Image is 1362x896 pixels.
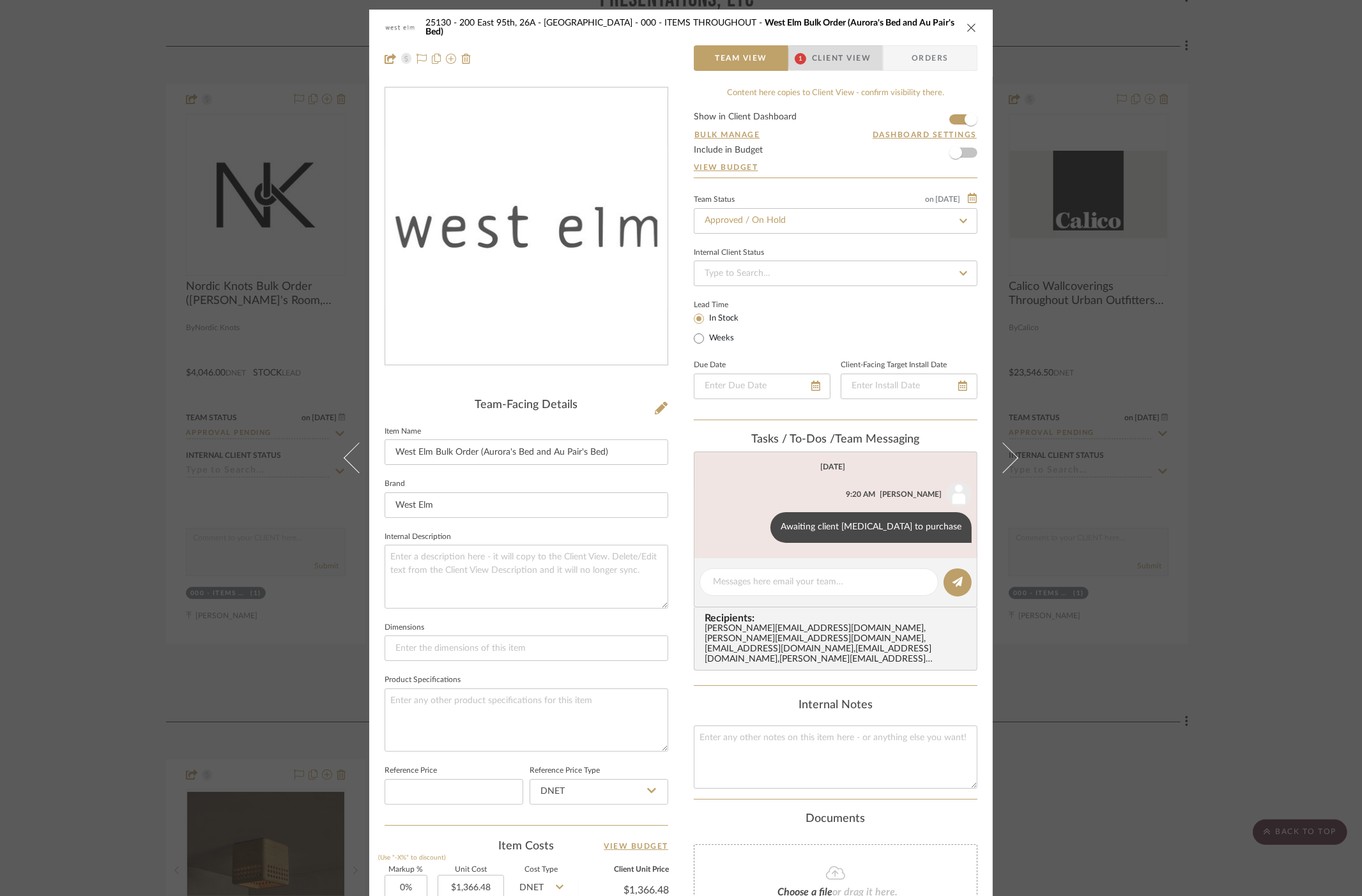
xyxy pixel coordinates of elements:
[694,699,977,713] div: Internal Notes
[385,534,451,540] label: Internal Description
[694,87,977,100] div: Content here copies to Client View - confirm visibility there.
[770,512,972,543] div: Awaiting client [MEDICAL_DATA] to purchase
[715,45,767,71] span: Team View
[694,261,977,286] input: Type to Search…
[425,19,641,27] span: 25130 - 200 East 95th, 26A - [GEOGRAPHIC_DATA]
[385,439,668,465] input: Enter Item Name
[385,492,668,518] input: Enter Brand
[530,768,600,774] label: Reference Price Type
[694,310,760,346] mat-radio-group: Select item type
[872,129,977,140] button: Dashboard Settings
[694,812,977,826] div: Documents
[694,250,764,256] div: Internal Client Status
[385,839,668,854] div: Item Costs
[846,489,875,500] div: 9:20 AM
[438,867,504,873] label: Unit Cost
[385,481,405,487] label: Brand
[946,482,972,507] img: user_avatar.png
[385,399,668,413] div: Team-Facing Details
[385,635,668,661] input: Enter the dimensions of this item
[694,197,735,203] div: Team Status
[795,53,806,65] span: 1
[694,208,977,234] input: Type to Search…
[812,45,871,71] span: Client View
[966,22,977,33] button: close
[707,333,734,344] label: Weeks
[705,612,972,624] span: Recipients:
[925,195,934,203] span: on
[841,374,977,399] input: Enter Install Date
[694,129,761,140] button: Bulk Manage
[385,15,415,40] img: 011cdfab-ca1e-48a8-a368-a3321e02c725_48x40.jpg
[461,54,471,64] img: Remove from project
[694,362,726,368] label: Due Date
[821,462,846,471] div: [DATE]
[694,162,977,172] a: View Budget
[694,299,760,310] label: Lead Time
[425,19,954,36] span: West Elm Bulk Order (Aurora's Bed and Au Pair's Bed)
[880,489,942,500] div: [PERSON_NAME]
[705,624,972,665] div: [PERSON_NAME][EMAIL_ADDRESS][DOMAIN_NAME] , [PERSON_NAME][EMAIL_ADDRESS][DOMAIN_NAME] , [EMAIL_AD...
[841,362,947,368] label: Client-Facing Target Install Date
[579,867,669,873] label: Client Unit Price
[752,434,836,445] span: Tasks / To-Dos /
[385,148,668,307] div: 0
[385,148,668,307] img: 011cdfab-ca1e-48a8-a368-a3321e02c725_436x436.jpg
[514,867,569,873] label: Cost Type
[934,195,961,204] span: [DATE]
[898,45,963,71] span: Orders
[385,677,461,683] label: Product Specifications
[641,19,765,27] span: 000 - ITEMS THROUGHOUT
[385,429,421,435] label: Item Name
[385,768,437,774] label: Reference Price
[604,839,669,854] a: View Budget
[385,867,427,873] label: Markup %
[385,625,424,631] label: Dimensions
[694,433,977,447] div: team Messaging
[707,313,738,324] label: In Stock
[694,374,830,399] input: Enter Due Date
